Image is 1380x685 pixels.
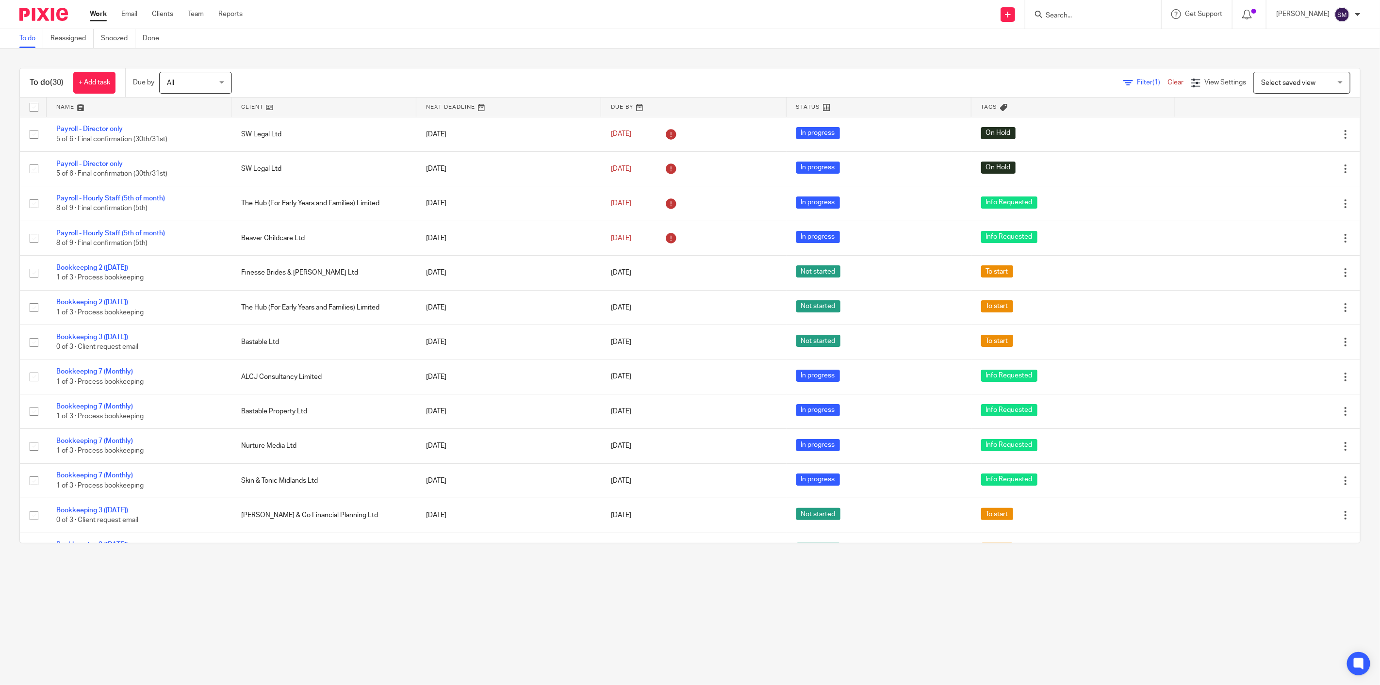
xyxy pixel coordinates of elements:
[19,29,43,48] a: To do
[981,196,1037,209] span: Info Requested
[56,309,144,316] span: 1 of 3 · Process bookkeeping
[56,126,123,132] a: Payroll - Director only
[981,127,1016,139] span: On Hold
[1137,79,1167,86] span: Filter
[981,543,1013,555] span: To start
[1167,79,1183,86] a: Clear
[56,230,165,237] a: Payroll - Hourly Staff (5th of month)
[796,196,840,209] span: In progress
[416,117,601,151] td: [DATE]
[56,448,144,455] span: 1 of 3 · Process bookkeeping
[231,290,416,325] td: The Hub (For Early Years and Families) Limited
[231,359,416,394] td: ALCJ Consultancy Limited
[611,442,631,449] span: [DATE]
[231,186,416,221] td: The Hub (For Early Years and Families) Limited
[416,533,601,567] td: [DATE]
[796,404,840,416] span: In progress
[56,413,144,420] span: 1 of 3 · Process bookkeeping
[1334,7,1350,22] img: svg%3E
[56,136,167,143] span: 5 of 6 · Final confirmation (30th/31st)
[981,104,998,110] span: Tags
[611,269,631,276] span: [DATE]
[56,482,144,489] span: 1 of 3 · Process bookkeeping
[416,256,601,290] td: [DATE]
[611,235,631,242] span: [DATE]
[981,370,1037,382] span: Info Requested
[231,221,416,255] td: Beaver Childcare Ltd
[56,205,148,212] span: 8 of 9 · Final confirmation (5th)
[56,507,128,514] a: Bookkeeping 3 ([DATE])
[796,473,840,486] span: In progress
[1045,12,1132,20] input: Search
[101,29,135,48] a: Snoozed
[56,368,133,375] a: Bookkeeping 7 (Monthly)
[796,335,840,347] span: Not started
[1276,9,1330,19] p: [PERSON_NAME]
[611,131,631,138] span: [DATE]
[611,408,631,415] span: [DATE]
[50,79,64,86] span: (30)
[19,8,68,21] img: Pixie
[73,72,115,94] a: + Add task
[231,151,416,186] td: SW Legal Ltd
[56,161,123,167] a: Payroll - Director only
[981,473,1037,486] span: Info Requested
[416,221,601,255] td: [DATE]
[56,195,165,202] a: Payroll - Hourly Staff (5th of month)
[231,117,416,151] td: SW Legal Ltd
[56,378,144,385] span: 1 of 3 · Process bookkeeping
[231,256,416,290] td: Finesse Brides & [PERSON_NAME] Ltd
[30,78,64,88] h1: To do
[231,498,416,533] td: [PERSON_NAME] & Co Financial Planning Ltd
[611,374,631,380] span: [DATE]
[416,498,601,533] td: [DATE]
[416,186,601,221] td: [DATE]
[218,9,243,19] a: Reports
[56,170,167,177] span: 5 of 6 · Final confirmation (30th/31st)
[796,439,840,451] span: In progress
[231,429,416,463] td: Nurture Media Ltd
[56,541,128,548] a: Bookkeeping 3 ([DATE])
[611,477,631,484] span: [DATE]
[611,512,631,519] span: [DATE]
[56,472,133,479] a: Bookkeeping 7 (Monthly)
[231,533,416,567] td: SCL Ltd t/a Hove Hair Clinic
[416,290,601,325] td: [DATE]
[796,162,840,174] span: In progress
[796,265,840,277] span: Not started
[416,151,601,186] td: [DATE]
[796,370,840,382] span: In progress
[188,9,204,19] a: Team
[1152,79,1160,86] span: (1)
[152,9,173,19] a: Clients
[231,325,416,359] td: Bastable Ltd
[56,334,128,341] a: Bookkeeping 3 ([DATE])
[611,165,631,172] span: [DATE]
[56,299,128,306] a: Bookkeeping 2 ([DATE])
[611,200,631,207] span: [DATE]
[231,463,416,498] td: Skin & Tonic Midlands Ltd
[416,463,601,498] td: [DATE]
[981,265,1013,277] span: To start
[56,517,138,523] span: 0 of 3 · Client request email
[796,300,840,312] span: Not started
[981,508,1013,520] span: To start
[981,162,1016,174] span: On Hold
[56,438,133,444] a: Bookkeeping 7 (Monthly)
[1204,79,1246,86] span: View Settings
[133,78,154,87] p: Due by
[50,29,94,48] a: Reassigned
[56,264,128,271] a: Bookkeeping 2 ([DATE])
[981,439,1037,451] span: Info Requested
[981,335,1013,347] span: To start
[1185,11,1222,17] span: Get Support
[611,304,631,311] span: [DATE]
[56,275,144,281] span: 1 of 3 · Process bookkeeping
[796,231,840,243] span: In progress
[416,325,601,359] td: [DATE]
[231,394,416,428] td: Bastable Property Ltd
[981,300,1013,312] span: To start
[981,231,1037,243] span: Info Requested
[981,404,1037,416] span: Info Requested
[143,29,166,48] a: Done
